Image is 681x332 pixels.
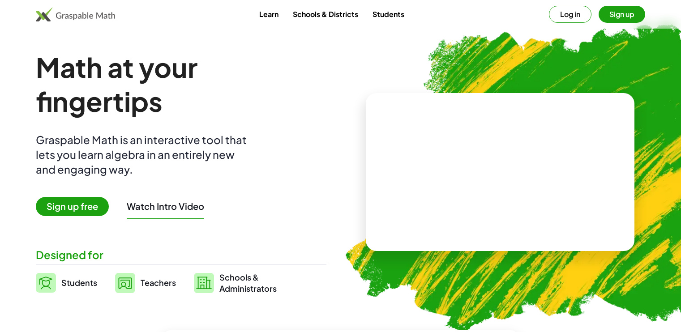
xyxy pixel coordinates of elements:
[61,277,97,288] span: Students
[433,139,567,206] video: What is this? This is dynamic math notation. Dynamic math notation plays a central role in how Gr...
[36,197,109,216] span: Sign up free
[115,273,135,293] img: svg%3e
[549,6,591,23] button: Log in
[194,272,277,294] a: Schools &Administrators
[141,277,176,288] span: Teachers
[127,200,204,212] button: Watch Intro Video
[194,273,214,293] img: svg%3e
[36,132,251,177] div: Graspable Math is an interactive tool that lets you learn algebra in an entirely new and engaging...
[36,273,56,293] img: svg%3e
[286,6,365,22] a: Schools & Districts
[36,50,321,118] h1: Math at your fingertips
[252,6,286,22] a: Learn
[219,272,277,294] span: Schools & Administrators
[115,272,176,294] a: Teachers
[599,6,645,23] button: Sign up
[36,272,97,294] a: Students
[365,6,411,22] a: Students
[36,247,326,262] div: Designed for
